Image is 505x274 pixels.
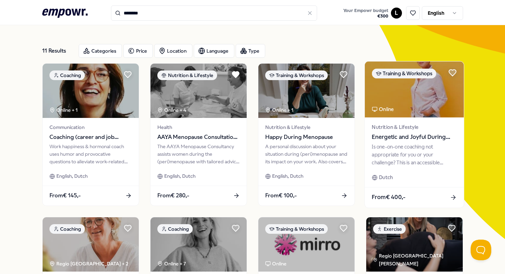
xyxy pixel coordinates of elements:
img: package image [43,64,139,118]
a: package imageTraining & WorkshopsOnline + 1Nutrition & LifestyleHappy During MenopauseA personal ... [258,63,355,206]
button: Categories [79,44,122,58]
div: Nutrition & Lifestyle [157,70,217,80]
img: package image [150,64,247,118]
div: A personal discussion about your situation during (peri)menopause and its impact on your work. Al... [265,143,348,166]
span: Your Empowr budget [343,8,388,13]
span: English, Dutch [164,172,195,180]
button: Type [236,44,265,58]
div: Work happiness & hormonal coach uses humor and provocative questions to alleviate work-related st... [49,143,132,166]
img: package image [258,217,355,272]
img: package image [150,217,247,272]
a: package imageNutrition & LifestyleOnline + 4HealthAAYA Menopause Consultation GynaecologistThe AA... [150,63,247,206]
button: L [391,8,402,19]
div: Coaching [157,224,193,234]
div: Coaching [49,70,85,80]
a: package imageCoachingOnline + 1CommunicationCoaching (career and job satisfaction)Work happiness ... [42,63,139,206]
div: Online + 7 [157,260,186,267]
span: Nutrition & Lifestyle [265,123,348,131]
a: package imageTraining & WorkshopsOnlineNutrition & LifestyleEnergetic and Joyful During Menopause... [364,61,464,208]
img: package image [366,217,462,272]
div: Training & Workshops [265,70,328,80]
a: Your Empowr budget€300 [340,6,391,20]
button: Language [194,44,234,58]
span: AAYA Menopause Consultation Gynaecologist [157,133,240,142]
img: package image [365,62,464,118]
span: Nutrition & Lifestyle [372,123,457,131]
div: Training & Workshops [265,224,328,234]
span: Energetic and Joyful During Menopause [372,132,457,141]
div: Training & Workshops [372,68,436,78]
button: Your Empowr budget€300 [342,7,390,20]
span: From € 280,- [157,191,189,200]
span: € 300 [343,13,388,19]
div: 11 Results [42,44,73,58]
div: Online [265,260,287,267]
span: From € 100,- [265,191,297,200]
span: From € 400,- [372,193,406,202]
input: Search for products, categories or subcategories [111,6,317,21]
img: package image [258,64,355,118]
div: Exercise [373,224,406,234]
span: English, Dutch [56,172,88,180]
span: Health [157,123,240,131]
span: Communication [49,123,132,131]
span: Happy During Menopause [265,133,348,142]
img: package image [43,217,139,272]
div: Regio [GEOGRAPHIC_DATA] + 2 [49,260,128,267]
button: Price [123,44,153,58]
div: Is one-on-one coaching not appropriate for you or your challenge? This is an accessible training ... [372,143,457,166]
span: Coaching (career and job satisfaction) [49,133,132,142]
div: Online [372,106,394,113]
iframe: Help Scout Beacon - Open [471,240,491,260]
button: Location [154,44,192,58]
div: Online + 1 [49,106,78,114]
div: Online + 4 [157,106,186,114]
div: Regio [GEOGRAPHIC_DATA][PERSON_NAME] [373,252,462,267]
span: Dutch [379,174,393,182]
div: Online + 1 [265,106,293,114]
div: The AAYA Menopause Consultancy assists women during the (peri)menopause with tailored advice on h... [157,143,240,166]
span: From € 145,- [49,191,81,200]
span: English, Dutch [272,172,303,180]
div: Coaching [49,224,85,234]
